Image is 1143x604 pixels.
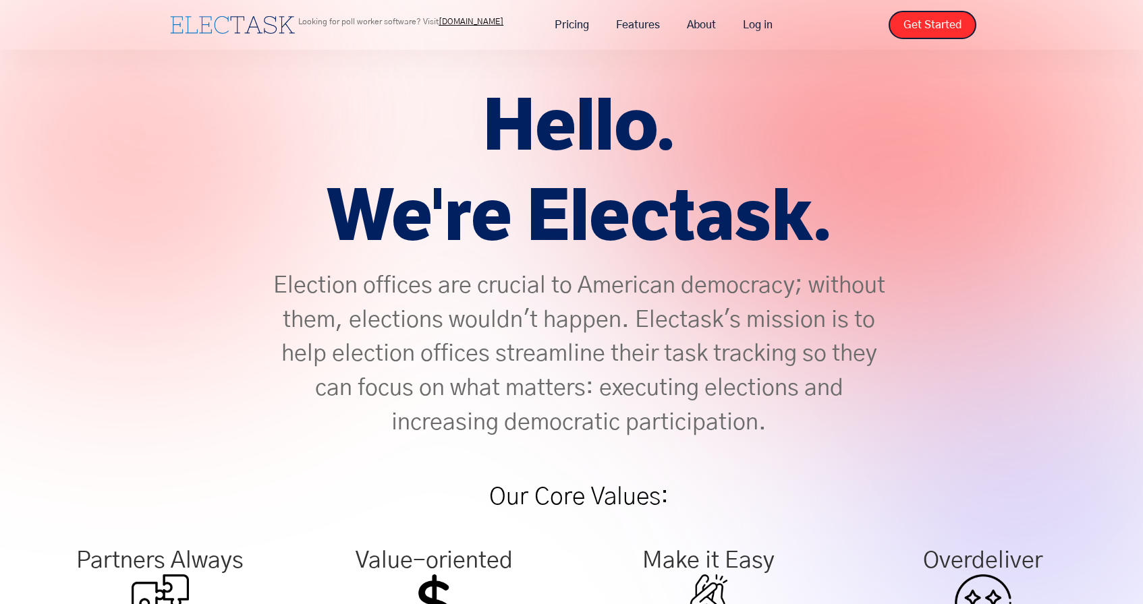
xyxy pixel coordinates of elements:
[262,467,896,528] h1: Our Core Values:
[262,81,896,262] h1: Hello. We're Electask.
[578,554,839,568] div: Make it Easy
[541,11,603,39] a: Pricing
[262,269,896,440] p: Election offices are crucial to American democracy; without them, elections wouldn't happen. Elec...
[673,11,729,39] a: About
[167,13,298,37] a: home
[30,554,291,568] div: Partners Always
[729,11,786,39] a: Log in
[889,11,976,39] a: Get Started
[298,18,503,26] p: Looking for poll worker software? Visit
[853,554,1114,568] div: Overdeliver
[439,18,503,26] a: [DOMAIN_NAME]
[304,554,565,568] div: Value-oriented
[603,11,673,39] a: Features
